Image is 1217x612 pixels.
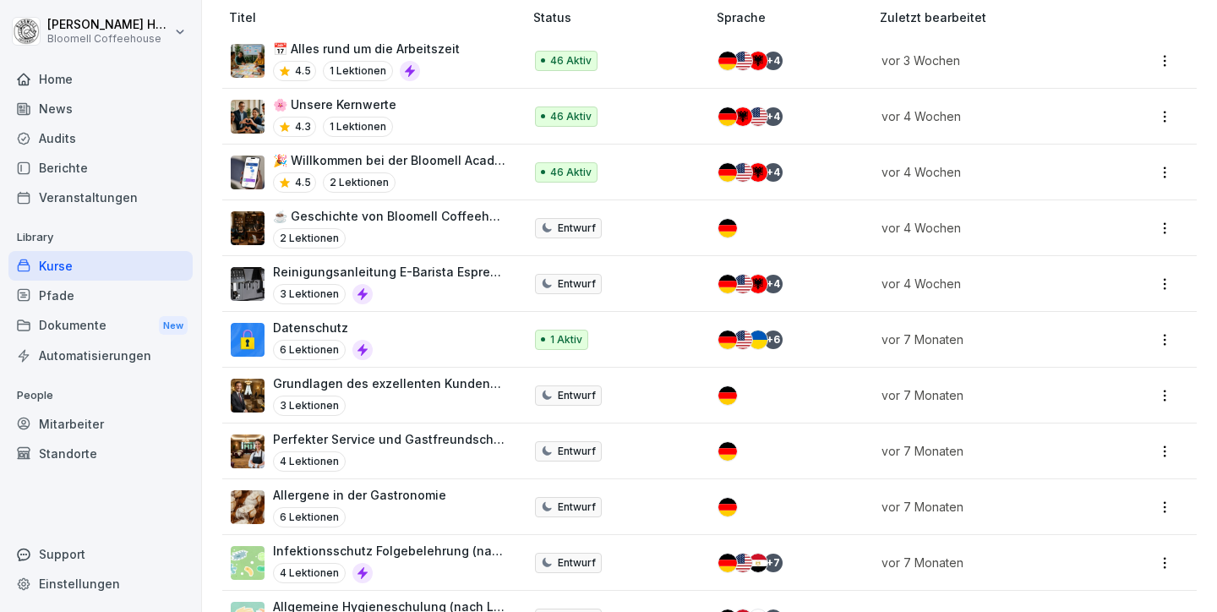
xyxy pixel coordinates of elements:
img: xacjj5awa8ajrl2g9zhi2804.png [231,379,265,413]
a: Mitarbeiter [8,409,193,439]
p: 3 Lektionen [273,284,346,304]
img: de.svg [718,275,737,293]
p: 1 Aktiv [550,332,582,347]
p: 2 Lektionen [323,172,396,193]
p: Titel [229,8,527,26]
p: 4 Lektionen [273,451,346,472]
p: Entwurf [558,500,596,515]
img: us.svg [734,331,752,349]
p: 4.5 [295,175,311,190]
p: vor 7 Monaten [881,442,1095,460]
img: gp1n7epbxsf9lzaihqn479zn.png [231,323,265,357]
p: ☕ Geschichte von Bloomell Coffeehouse [273,207,506,225]
p: 🌸 Unsere Kernwerte [273,96,396,113]
p: Entwurf [558,221,596,236]
a: Automatisierungen [8,341,193,370]
div: Veranstaltungen [8,183,193,212]
a: Audits [8,123,193,153]
a: Kurse [8,251,193,281]
p: vor 7 Monaten [881,386,1095,404]
img: al.svg [734,107,752,126]
img: al.svg [749,163,767,182]
img: de.svg [718,52,737,70]
p: Entwurf [558,555,596,571]
img: b4eu0mai1tdt6ksd7nlke1so.png [231,156,265,189]
p: vor 4 Wochen [881,107,1095,125]
a: DokumenteNew [8,310,193,342]
p: 🎉 Willkommen bei der Bloomell Academy! [273,151,506,169]
p: Sprache [717,8,873,26]
a: Standorte [8,439,193,468]
img: us.svg [734,275,752,293]
p: 46 Aktiv [550,53,592,68]
p: 46 Aktiv [550,109,592,124]
p: vor 7 Monaten [881,554,1095,571]
div: + 6 [764,331,783,349]
p: 6 Lektionen [273,507,346,527]
a: News [8,94,193,123]
p: 2 Lektionen [273,228,346,249]
img: cu3wmzzldktk4qspvjr6yacu.png [231,44,265,78]
p: vor 3 Wochen [881,52,1095,69]
img: de.svg [718,498,737,516]
img: de.svg [718,219,737,238]
div: Support [8,539,193,569]
p: Perfekter Service und Gastfreundschaft [273,430,506,448]
p: [PERSON_NAME] Häfeli [47,18,171,32]
p: 1 Lektionen [323,117,393,137]
p: 4.3 [295,119,311,134]
img: de.svg [718,107,737,126]
a: Home [8,64,193,94]
p: Entwurf [558,444,596,459]
p: Reinigungsanleitung E-Barista Espressomaschine [273,263,506,281]
p: vor 7 Monaten [881,498,1095,516]
p: Bloomell Coffeehouse [47,33,171,45]
p: Zuletzt bearbeitet [880,8,1116,26]
img: al.svg [749,52,767,70]
img: us.svg [734,52,752,70]
p: Infektionsschutz Folgebelehrung (nach §43 IfSG) [273,542,506,560]
p: Grundlagen des exzellenten Kundenservice im Gastgewerbe [273,374,506,392]
img: l14nws3vod1i6i6cdyd8dbwo.png [231,434,265,468]
p: Entwurf [558,388,596,403]
p: vor 4 Wochen [881,219,1095,237]
p: 1 Lektionen [323,61,393,81]
div: Dokumente [8,310,193,342]
p: 4 Lektionen [273,563,346,583]
p: 📅 Alles rund um die Arbeitszeit [273,40,460,57]
img: al.svg [749,275,767,293]
p: Library [8,224,193,251]
div: New [159,316,188,336]
img: o42vw9ktpcd1ki1r1pbdchka.png [231,100,265,134]
a: Einstellungen [8,569,193,598]
p: 6 Lektionen [273,340,346,360]
div: + 7 [764,554,783,572]
p: People [8,382,193,409]
p: Entwurf [558,276,596,292]
img: ua.svg [749,331,767,349]
img: us.svg [749,107,767,126]
a: Pfade [8,281,193,310]
img: de.svg [718,442,737,461]
p: vor 4 Wochen [881,163,1095,181]
div: + 4 [764,275,783,293]
img: tgff07aey9ahi6f4hltuk21p.png [231,546,265,580]
img: xvq18y18jdcw5079s4etedmq.png [231,211,265,245]
p: 3 Lektionen [273,396,346,416]
div: + 4 [764,52,783,70]
p: 4.5 [295,63,311,79]
p: vor 7 Monaten [881,331,1095,348]
p: Status [533,8,710,26]
img: us.svg [734,554,752,572]
img: de.svg [718,554,737,572]
a: Berichte [8,153,193,183]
